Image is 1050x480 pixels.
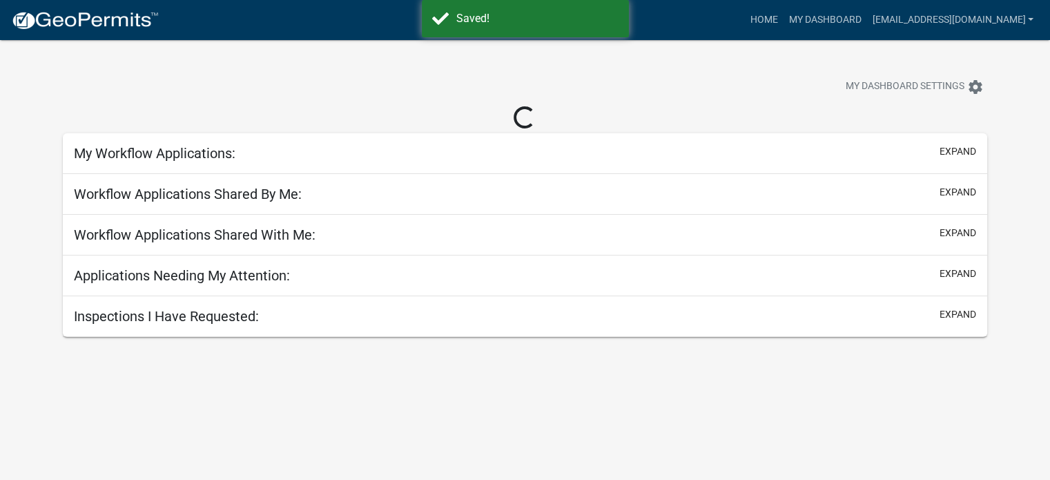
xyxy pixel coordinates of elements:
h5: My Workflow Applications: [74,145,235,162]
h5: Inspections I Have Requested: [74,308,259,325]
a: Home [744,7,783,33]
i: settings [967,79,984,95]
button: expand [940,307,976,322]
button: expand [940,144,976,159]
button: expand [940,267,976,281]
h5: Workflow Applications Shared With Me: [74,227,315,243]
button: expand [940,185,976,200]
h5: Workflow Applications Shared By Me: [74,186,302,202]
a: [EMAIL_ADDRESS][DOMAIN_NAME] [866,7,1039,33]
a: My Dashboard [783,7,866,33]
div: Saved! [456,10,619,27]
h5: Applications Needing My Attention: [74,267,290,284]
span: My Dashboard Settings [846,79,964,95]
button: My Dashboard Settingssettings [835,73,995,100]
button: expand [940,226,976,240]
